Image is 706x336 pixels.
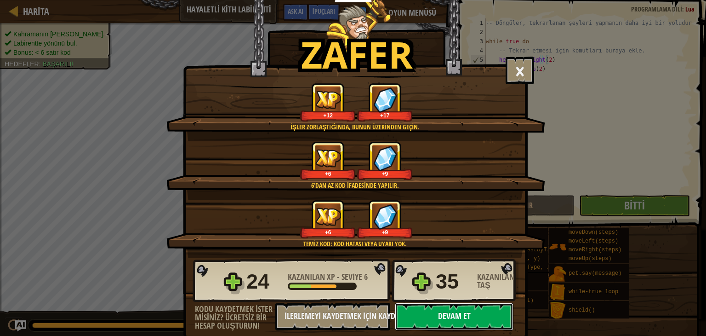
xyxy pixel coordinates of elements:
[195,305,275,330] div: Kodu kaydetmek ister misiniz? Ücretsiz bir hesap oluşturun!
[373,145,397,171] img: Kazanılan Taş
[302,229,354,236] div: +6
[373,87,397,112] img: Kazanılan Taş
[210,181,500,190] div: 6'dan az kod ifadesinde yapılır.
[315,208,341,226] img: Kazanılan XP
[477,273,518,290] div: Kazanılan Taş
[302,112,354,119] div: +12
[275,303,390,330] button: İlerlemeyi Kaydetmek için Kaydolun
[340,271,364,283] span: Seviye
[364,271,368,283] span: 6
[302,170,354,177] div: +6
[301,34,413,75] h1: Zafer
[506,57,534,84] button: ×
[373,204,397,229] img: Kazanılan Taş
[210,239,500,249] div: Temiz kod: kod hatası veya uyarı yok.
[359,112,411,119] div: +17
[436,267,472,296] div: 35
[210,122,500,132] div: İşler zorlaştığında, bunun üzerinden geçin.
[395,303,513,330] button: Devam et
[288,273,368,281] div: -
[246,267,282,296] div: 24
[359,170,411,177] div: +9
[315,91,341,109] img: Kazanılan XP
[315,149,341,167] img: Kazanılan XP
[288,271,337,283] span: Kazanılan XP
[359,229,411,236] div: +9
